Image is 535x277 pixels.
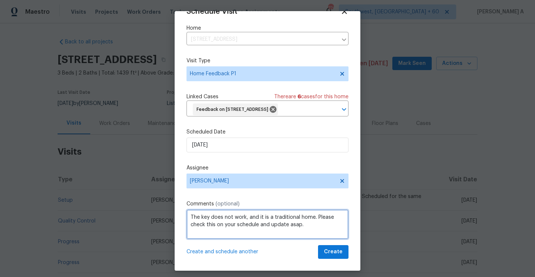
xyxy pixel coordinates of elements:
input: M/D/YYYY [187,138,348,152]
span: Linked Cases [187,93,218,100]
label: Assignee [187,164,348,172]
input: Enter in an address [187,34,337,45]
span: Close [340,7,348,16]
button: Create [318,245,348,259]
span: Create [324,247,343,257]
span: There are case s for this home [274,93,348,100]
span: Schedule Visit [187,8,237,15]
label: Visit Type [187,57,348,65]
span: Feedback on [STREET_ADDRESS] [197,106,271,113]
span: Home Feedback P1 [190,70,334,78]
label: Scheduled Date [187,128,348,136]
div: Feedback on [STREET_ADDRESS] [193,103,278,115]
textarea: The key does not work, and it is a traditional home. Please check this on your schedule and updat... [187,210,348,239]
span: (optional) [215,201,240,207]
span: 6 [298,94,301,99]
span: [PERSON_NAME] [190,178,335,184]
label: Comments [187,200,348,208]
label: Home [187,24,348,32]
span: Create and schedule another [187,248,258,255]
button: Open [339,104,349,115]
